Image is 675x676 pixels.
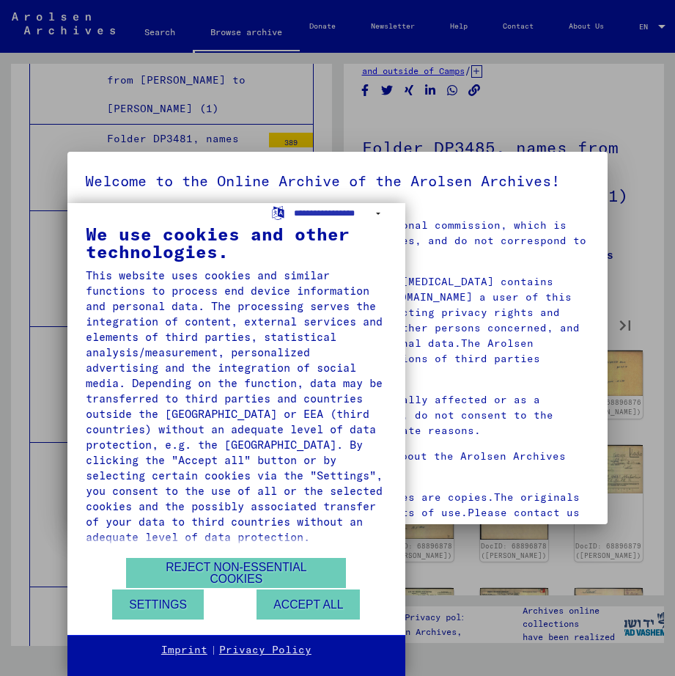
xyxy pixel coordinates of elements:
[86,268,387,545] div: This website uses cookies and similar functions to process end device information and personal da...
[112,589,204,620] button: Settings
[161,643,207,658] a: Imprint
[219,643,311,658] a: Privacy Policy
[86,225,387,260] div: We use cookies and other technologies.
[257,589,360,620] button: Accept all
[126,558,346,588] button: Reject non-essential cookies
